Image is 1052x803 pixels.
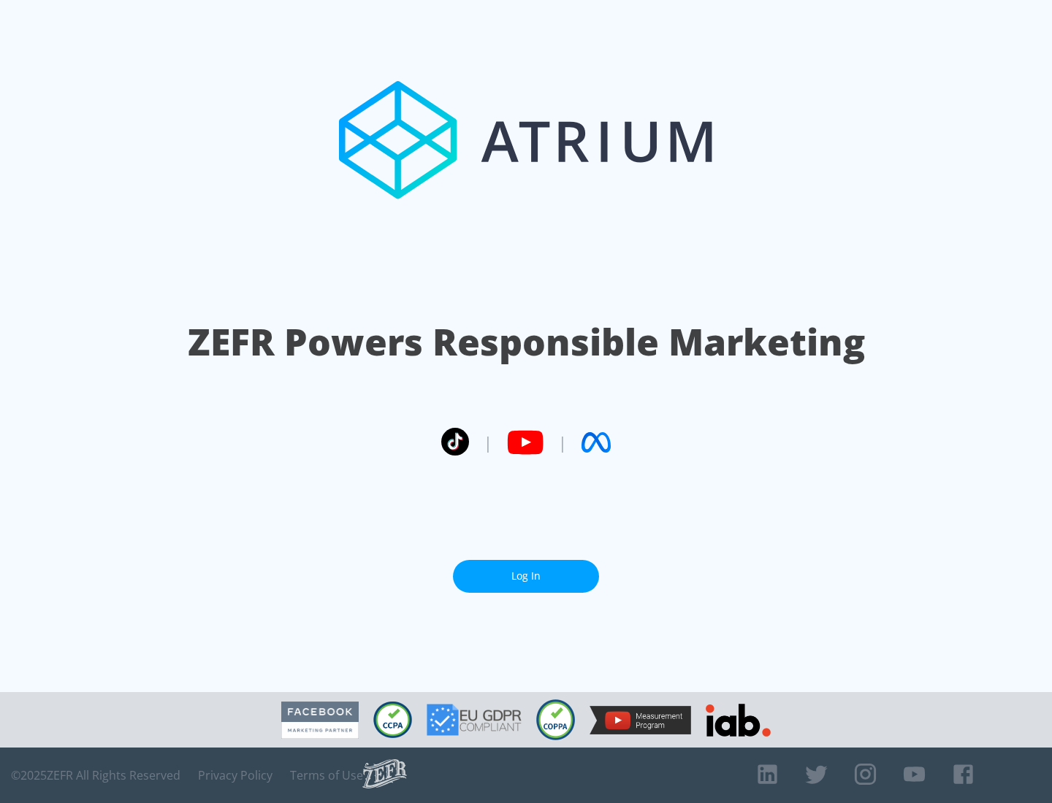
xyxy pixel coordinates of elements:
img: CCPA Compliant [373,702,412,738]
img: GDPR Compliant [427,704,522,736]
a: Log In [453,560,599,593]
img: Facebook Marketing Partner [281,702,359,739]
h1: ZEFR Powers Responsible Marketing [188,317,865,367]
a: Terms of Use [290,768,363,783]
img: COPPA Compliant [536,699,575,740]
span: | [558,431,567,453]
span: | [484,431,492,453]
a: Privacy Policy [198,768,272,783]
img: YouTube Measurement Program [590,706,691,734]
img: IAB [706,704,771,737]
span: © 2025 ZEFR All Rights Reserved [11,768,180,783]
